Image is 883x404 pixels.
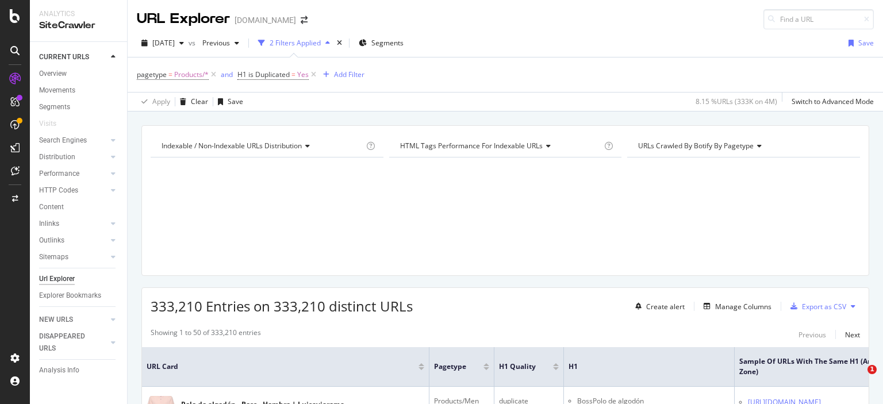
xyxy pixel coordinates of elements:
[297,67,309,83] span: Yes
[221,69,233,80] button: and
[39,9,118,19] div: Analytics
[39,51,108,63] a: CURRENT URLS
[763,9,874,29] input: Find a URL
[39,184,78,197] div: HTTP Codes
[646,302,685,311] div: Create alert
[792,97,874,106] div: Switch to Advanced Mode
[152,38,175,48] span: 2025 Jun. 9th
[845,330,860,340] div: Next
[39,134,108,147] a: Search Engines
[137,70,167,79] span: pagetype
[198,38,230,48] span: Previous
[867,365,877,374] span: 1
[39,273,75,285] div: Url Explorer
[39,314,108,326] a: NEW URLS
[39,234,108,247] a: Outlinks
[798,328,826,341] button: Previous
[39,201,119,213] a: Content
[39,151,108,163] a: Distribution
[631,297,685,315] button: Create alert
[39,234,64,247] div: Outlinks
[39,134,87,147] div: Search Engines
[39,251,108,263] a: Sitemaps
[638,141,754,151] span: URLs Crawled By Botify By pagetype
[39,118,68,130] a: Visits
[39,84,119,97] a: Movements
[39,290,119,302] a: Explorer Bookmarks
[798,330,826,340] div: Previous
[39,330,97,355] div: DISAPPEARED URLS
[786,297,846,315] button: Export as CSV
[371,38,404,48] span: Segments
[189,38,198,48] span: vs
[354,34,408,52] button: Segments
[174,67,209,83] span: Products/*
[434,361,466,372] span: pagetype
[334,70,364,79] div: Add Filter
[198,34,244,52] button: Previous
[152,97,170,106] div: Apply
[39,168,108,180] a: Performance
[802,302,846,311] div: Export as CSV
[858,38,874,48] div: Save
[335,37,344,49] div: times
[636,137,850,155] h4: URLs Crawled By Botify By pagetype
[39,273,119,285] a: Url Explorer
[39,364,119,376] a: Analysis Info
[137,34,189,52] button: [DATE]
[254,34,335,52] button: 2 Filters Applied
[221,70,233,79] div: and
[228,97,243,106] div: Save
[39,218,59,230] div: Inlinks
[168,70,172,79] span: =
[569,361,712,372] span: H1
[787,93,874,111] button: Switch to Advanced Mode
[39,101,70,113] div: Segments
[39,118,56,130] div: Visits
[400,141,543,151] span: HTML Tags Performance for Indexable URLs
[845,328,860,341] button: Next
[39,184,108,197] a: HTTP Codes
[39,68,119,80] a: Overview
[398,137,602,155] h4: HTML Tags Performance for Indexable URLs
[191,97,208,106] div: Clear
[699,299,771,313] button: Manage Columns
[39,314,73,326] div: NEW URLS
[39,168,79,180] div: Performance
[696,97,777,106] div: 8.15 % URLs ( 333K on 4M )
[237,70,290,79] span: H1 is Duplicated
[39,68,67,80] div: Overview
[39,19,118,32] div: SiteCrawler
[39,51,89,63] div: CURRENT URLS
[162,141,302,151] span: Indexable / Non-Indexable URLs distribution
[39,201,64,213] div: Content
[151,297,413,315] span: 333,210 Entries on 333,210 distinct URLs
[39,290,101,302] div: Explorer Bookmarks
[39,364,79,376] div: Analysis Info
[137,93,170,111] button: Apply
[318,68,364,82] button: Add Filter
[213,93,243,111] button: Save
[270,38,321,48] div: 2 Filters Applied
[39,251,68,263] div: Sitemaps
[39,330,108,355] a: DISAPPEARED URLS
[137,9,230,29] div: URL Explorer
[291,70,295,79] span: =
[147,361,416,372] span: URL Card
[39,151,75,163] div: Distribution
[844,365,872,393] iframe: Intercom live chat
[159,137,364,155] h4: Indexable / Non-Indexable URLs Distribution
[844,34,874,52] button: Save
[235,14,296,26] div: [DOMAIN_NAME]
[39,101,119,113] a: Segments
[151,328,261,341] div: Showing 1 to 50 of 333,210 entries
[499,361,536,372] span: H1 Quality
[39,84,75,97] div: Movements
[39,218,108,230] a: Inlinks
[175,93,208,111] button: Clear
[715,302,771,311] div: Manage Columns
[301,16,308,24] div: arrow-right-arrow-left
